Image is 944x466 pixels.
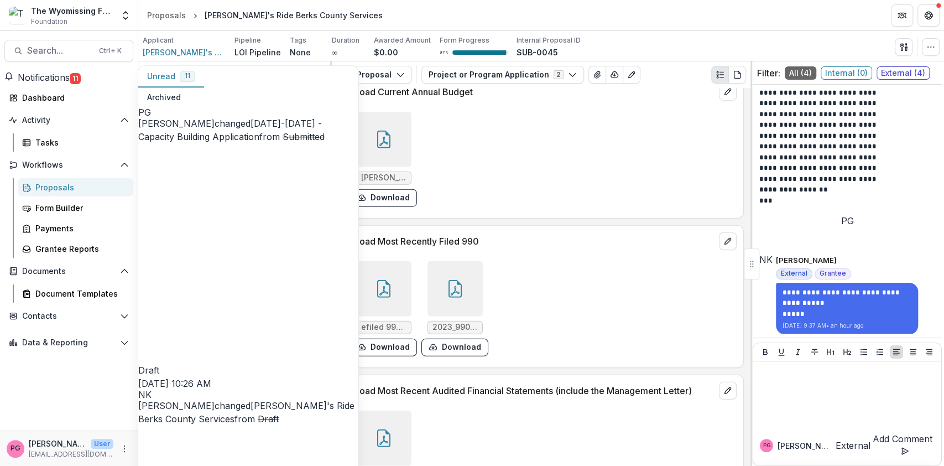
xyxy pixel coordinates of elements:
[138,117,358,377] p: changed from
[11,445,20,452] div: Pat Giles
[143,35,174,45] p: Applicant
[785,66,816,80] span: All ( 4 )
[759,208,935,216] p: [DATE] 8:59 AM • an hour ago
[258,413,279,424] s: Draft
[421,261,488,356] div: 2023_990 client copy.pdfdownload-form-response
[22,160,116,170] span: Workflows
[778,440,831,452] p: [PERSON_NAME]
[346,384,714,397] p: Upload Most Recent Audited Financial Statements (include the Management Letter)
[4,111,133,129] button: Open Activity
[719,232,737,250] button: edit
[138,390,358,399] div: Nancy Knoebel
[4,89,133,107] a: Dashboard
[70,73,81,84] span: 11
[91,439,113,449] p: User
[350,112,417,207] div: [PERSON_NAME]'s Ride Current Projected Org Budget.pdfdownload-form-response
[18,240,133,258] a: Grantee Reports
[22,312,116,321] span: Contacts
[138,365,159,376] span: Draft
[35,222,124,234] div: Payments
[841,216,854,225] div: Pat Giles
[22,116,116,125] span: Activity
[873,345,886,359] button: Ordered List
[922,345,936,359] button: Align Right
[143,7,387,23] nav: breadcrumb
[18,284,133,303] a: Document Templates
[906,345,920,359] button: Align Center
[917,4,940,27] button: Get Help
[759,255,773,264] div: Nancy Knoebel
[205,9,383,21] div: [PERSON_NAME]'s Ride Berks County Services
[759,345,772,359] button: Bold
[18,178,133,196] a: Proposals
[147,9,186,21] div: Proposals
[283,131,325,142] s: Submitted
[4,334,133,351] button: Open Data & Reporting
[138,87,190,108] button: Archived
[35,202,124,214] div: Form Builder
[9,7,27,24] img: The Wyomissing Foundation
[31,5,113,17] div: The Wyomissing Foundation
[234,35,261,45] p: Pipeline
[336,66,412,84] button: Proposal
[18,133,133,152] a: Tasks
[757,66,780,80] p: Filter:
[4,307,133,325] button: Open Contacts
[763,443,770,448] div: Pat Giles
[350,189,417,207] button: download-form-response
[776,255,837,266] p: [PERSON_NAME]
[138,377,358,390] p: [DATE] 10:26 AM
[361,173,406,183] span: [PERSON_NAME]'s Ride Current Projected Org Budget.pdf
[290,35,306,45] p: Tags
[728,66,746,84] button: PDF view
[781,270,807,277] span: External
[350,261,417,356] div: efiled 990 23-24 (1).pdfdownload-form-response
[4,156,133,174] button: Open Workflows
[35,288,124,299] div: Document Templates
[841,345,854,359] button: Heading 2
[374,46,398,58] p: $0.00
[775,345,788,359] button: Underline
[4,262,133,280] button: Open Documents
[831,439,870,452] button: External
[31,17,67,27] span: Foundation
[118,4,133,27] button: Open entity switcher
[421,66,584,84] button: Project or Program Application2
[35,182,124,193] div: Proposals
[29,449,113,459] p: [EMAIL_ADDRESS][DOMAIN_NAME]
[361,323,406,332] span: efiled 990 23-24 (1).pdf
[623,66,640,84] button: Edit as form
[185,73,190,80] span: 11
[18,72,70,83] span: Notifications
[374,35,431,45] p: Awarded Amount
[138,66,204,87] button: Unread
[877,66,930,80] span: External ( 4 )
[138,400,215,411] span: [PERSON_NAME]
[783,322,911,330] p: [DATE] 9:37 AM • an hour ago
[824,345,837,359] button: Heading 1
[18,219,133,237] a: Payments
[22,267,116,276] span: Documents
[18,199,133,217] a: Form Builder
[791,345,805,359] button: Italicize
[332,35,359,45] p: Duration
[517,46,558,58] p: SUB-0045
[29,438,86,449] p: [PERSON_NAME]
[440,49,448,56] p: 97 %
[143,46,226,58] a: [PERSON_NAME]'s Ride
[421,339,488,356] button: download-form-response
[517,35,581,45] p: Internal Proposal ID
[346,235,714,248] p: Upload Most Recently Filed 990
[711,66,729,84] button: Plaintext view
[22,92,124,103] div: Dashboard
[350,339,417,356] button: download-form-response
[138,118,215,129] span: [PERSON_NAME]
[836,439,870,452] p: External
[719,83,737,101] button: edit
[588,66,606,84] button: View Attached Files
[891,4,913,27] button: Partners
[138,400,354,424] a: [PERSON_NAME]'s Ride Berks County Services
[138,108,358,117] div: Pat Giles
[432,323,478,332] span: 2023_990 client copy.pdf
